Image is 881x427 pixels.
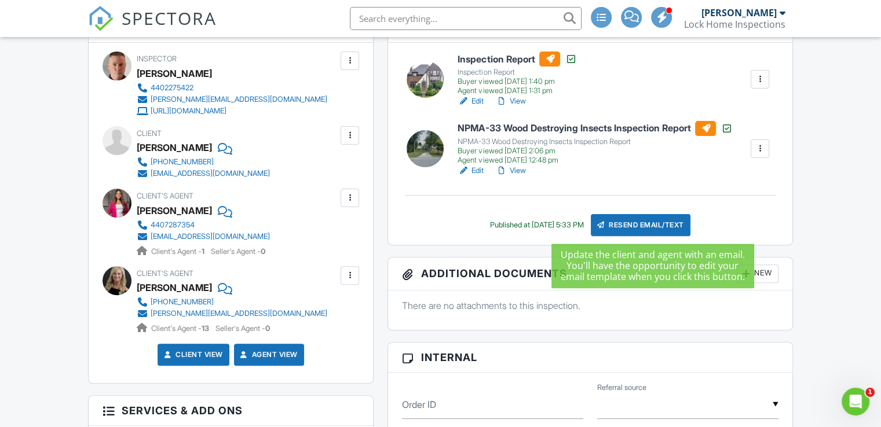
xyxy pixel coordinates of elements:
[684,19,785,30] div: Lock Home Inspections
[137,308,327,319] a: [PERSON_NAME][EMAIL_ADDRESS][DOMAIN_NAME]
[137,82,327,94] a: 4402275422
[88,16,217,40] a: SPECTORA
[151,297,214,307] div: [PHONE_NUMBER]
[211,247,265,256] span: Seller's Agent -
[137,219,270,231] a: 4407287354
[202,324,209,333] strong: 13
[215,324,270,333] span: Seller's Agent -
[137,296,327,308] a: [PHONE_NUMBER]
[151,106,226,116] div: [URL][DOMAIN_NAME]
[458,121,732,165] a: NPMA-33 Wood Destroying Insects Inspection Report NPMA-33 Wood Destroying Insects Inspection Repo...
[458,121,732,136] h6: NPMA-33 Wood Destroying Insects Inspection Report
[388,257,792,290] h3: Additional Documents
[151,157,214,167] div: [PHONE_NUMBER]
[151,169,270,178] div: [EMAIL_ADDRESS][DOMAIN_NAME]
[89,396,373,426] h3: Services & Add ons
[151,324,211,333] span: Client's Agent -
[137,139,212,156] div: [PERSON_NAME]
[265,324,270,333] strong: 0
[151,309,327,318] div: [PERSON_NAME][EMAIL_ADDRESS][DOMAIN_NAME]
[151,83,193,93] div: 4402275422
[458,95,484,107] a: Edit
[458,146,732,156] div: Buyer viewed [DATE] 2:06 pm
[162,349,223,360] a: Client View
[137,105,327,117] a: [URL][DOMAIN_NAME]
[842,388,869,415] iframe: Intercom live chat
[402,299,778,312] p: There are no attachments to this inspection.
[151,247,206,256] span: Client's Agent -
[137,202,212,219] a: [PERSON_NAME]
[137,65,212,82] div: [PERSON_NAME]
[402,398,436,411] label: Order ID
[458,68,576,77] div: Inspection Report
[261,247,265,256] strong: 0
[137,168,270,179] a: [EMAIL_ADDRESS][DOMAIN_NAME]
[458,51,576,95] a: Inspection Report Inspection Report Buyer viewed [DATE] 1:40 pm Agent viewed [DATE] 1:31 pm
[151,220,195,230] div: 4407287354
[137,129,162,138] span: Client
[137,192,193,200] span: Client's Agent
[458,165,484,176] a: Edit
[458,137,732,146] div: NPMA-33 Wood Destroying Insects Inspection Report
[490,220,584,230] div: Published at [DATE] 5:33 PM
[137,231,270,242] a: [EMAIL_ADDRESS][DOMAIN_NAME]
[591,214,690,236] div: Resend Email/Text
[701,7,777,19] div: [PERSON_NAME]
[151,95,327,104] div: [PERSON_NAME][EMAIL_ADDRESS][DOMAIN_NAME]
[238,349,298,360] a: Agent View
[137,156,270,168] a: [PHONE_NUMBER]
[458,51,576,67] h6: Inspection Report
[122,6,217,30] span: SPECTORA
[137,269,193,278] span: Client's Agent
[202,247,204,256] strong: 1
[458,86,576,95] div: Agent viewed [DATE] 1:31 pm
[151,232,270,241] div: [EMAIL_ADDRESS][DOMAIN_NAME]
[458,77,576,86] div: Buyer viewed [DATE] 1:40 pm
[865,388,875,397] span: 1
[495,95,525,107] a: View
[88,6,114,31] img: The Best Home Inspection Software - Spectora
[388,343,792,373] h3: Internal
[137,54,177,63] span: Inspector
[137,279,212,296] a: [PERSON_NAME]
[736,264,778,283] div: New
[137,94,327,105] a: [PERSON_NAME][EMAIL_ADDRESS][DOMAIN_NAME]
[350,7,582,30] input: Search everything...
[597,382,646,393] label: Referral source
[458,156,732,165] div: Agent viewed [DATE] 12:48 pm
[495,165,525,176] a: View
